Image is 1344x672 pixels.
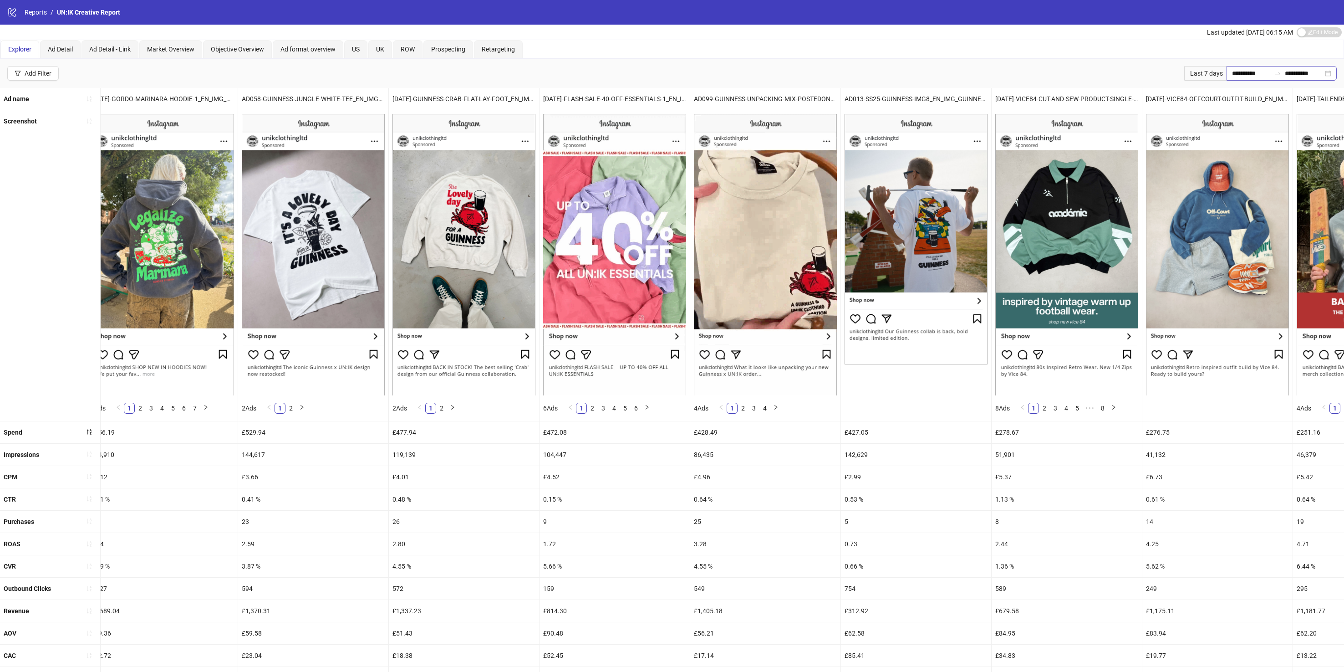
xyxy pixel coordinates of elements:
[1061,403,1072,414] li: 4
[1097,403,1108,414] li: 8
[203,405,209,410] span: right
[4,563,16,570] b: CVR
[23,7,49,17] a: Reports
[1330,403,1340,413] a: 1
[609,403,619,413] a: 4
[540,511,690,533] div: 9
[4,518,34,525] b: Purchases
[87,88,238,110] div: [DATE]-GORDO-MARINARA-HOODIE-1_EN_IMG_WFG_CP_15092025_ALLG_CC_SC24_None__
[992,421,1142,443] div: £278.67
[841,622,991,644] div: £62.58
[1050,403,1061,414] li: 3
[841,421,991,443] div: £427.05
[86,496,92,502] span: sort-ascending
[392,114,535,395] img: Screenshot 120230995831440356
[995,114,1138,395] img: Screenshot 120233127511360356
[1083,403,1097,414] li: Next 5 Pages
[238,555,388,577] div: 3.87 %
[389,421,539,443] div: £477.94
[992,645,1142,667] div: £34.83
[841,578,991,600] div: 754
[86,652,92,659] span: sort-ascending
[690,533,840,555] div: 3.28
[4,451,39,458] b: Impressions
[116,405,121,410] span: left
[1142,533,1293,555] div: 4.25
[716,403,727,414] button: left
[1108,403,1119,414] button: right
[598,403,608,413] a: 3
[1020,405,1025,410] span: left
[190,403,200,413] a: 7
[266,405,272,410] span: left
[690,622,840,644] div: £56.21
[238,622,388,644] div: £59.58
[414,403,425,414] li: Previous Page
[238,421,388,443] div: £529.94
[641,403,652,414] li: Next Page
[87,511,238,533] div: 17
[376,46,384,53] span: UK
[89,46,131,53] span: Ad Detail - Link
[1017,403,1028,414] li: Previous Page
[87,444,238,466] div: 134,910
[540,555,690,577] div: 5.66 %
[1142,578,1293,600] div: 249
[620,403,631,414] li: 5
[299,405,305,410] span: right
[211,46,264,53] span: Objective Overview
[770,403,781,414] button: right
[178,403,189,414] li: 6
[86,541,92,547] span: sort-ascending
[598,403,609,414] li: 3
[238,444,388,466] div: 144,617
[296,403,307,414] button: right
[727,403,738,414] li: 1
[1098,403,1108,413] a: 8
[992,88,1142,110] div: [DATE]-VICE84-CUT-AND-SEW-PRODUCT-SINGLE-IMG-1_EN_IMG_CP_24092025_ALLG_CC_SC4_None_
[1142,511,1293,533] div: 14
[841,555,991,577] div: 0.66 %
[1061,403,1071,413] a: 4
[1319,403,1329,414] li: Previous Page
[15,70,21,77] span: filter
[540,645,690,667] div: £52.45
[841,444,991,466] div: 142,629
[285,403,296,414] li: 2
[437,403,447,413] a: 2
[540,488,690,510] div: 0.15 %
[436,403,447,414] li: 2
[389,488,539,510] div: 0.48 %
[540,578,690,600] div: 159
[168,403,178,413] a: 5
[690,88,840,110] div: AD099-GUINNESS-UNPACKING-MIX-POSTEDONE_EN_VID_GUINNESS_CP_09072025_ALLG_CC_SC13_None__
[147,46,194,53] span: Market Overview
[540,444,690,466] div: 104,447
[738,403,748,414] li: 2
[87,578,238,600] div: 1,227
[565,403,576,414] li: Previous Page
[841,488,991,510] div: 0.53 %
[1028,403,1039,413] a: 1
[87,645,238,667] div: £32.72
[540,466,690,488] div: £4.52
[1142,622,1293,644] div: £83.94
[992,444,1142,466] div: 51,901
[1142,555,1293,577] div: 5.62 %
[1028,403,1039,414] li: 1
[86,96,92,102] span: sort-ascending
[770,403,781,414] li: Next Page
[296,403,307,414] li: Next Page
[690,578,840,600] div: 549
[1321,405,1327,410] span: left
[389,555,539,577] div: 4.55 %
[587,403,598,414] li: 2
[641,403,652,414] button: right
[482,46,515,53] span: Retargeting
[431,46,465,53] span: Prospecting
[238,488,388,510] div: 0.41 %
[995,405,1010,412] span: 8 Ads
[4,630,16,637] b: AOV
[694,405,708,412] span: 4 Ads
[450,405,455,410] span: right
